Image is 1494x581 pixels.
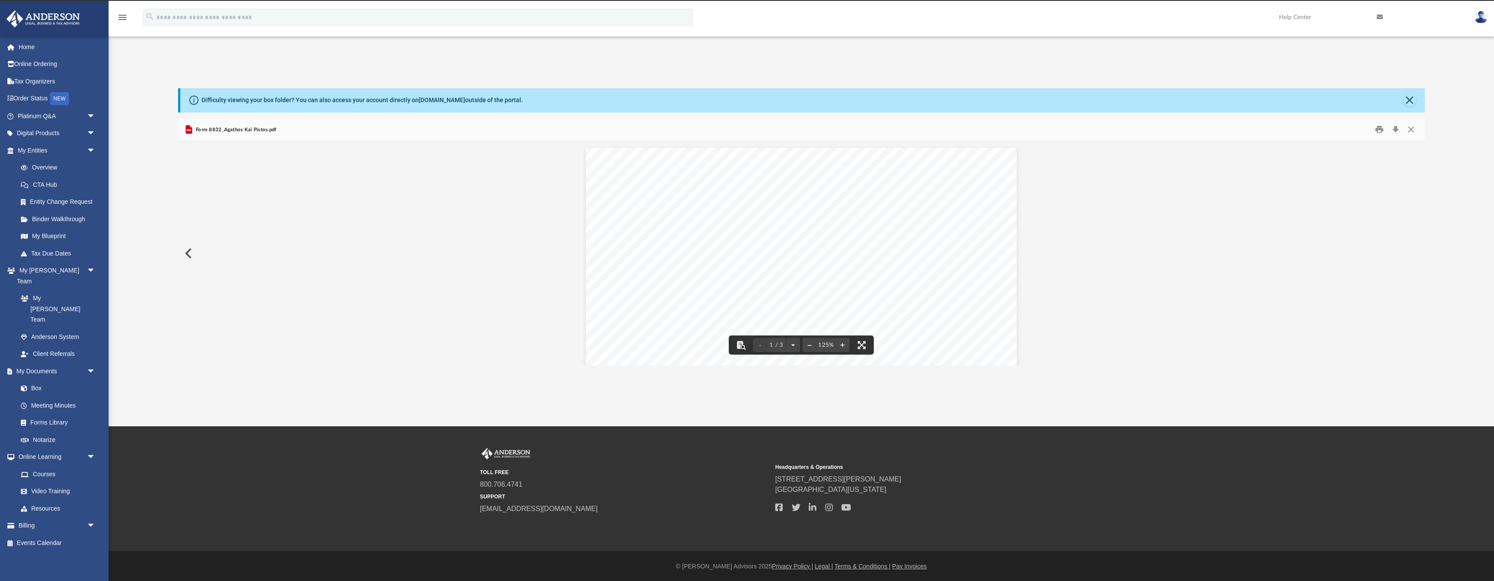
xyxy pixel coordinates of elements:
div: Preview [178,119,1425,366]
span: Form 8832_Agathos Kai Pistos.pdf [194,126,277,134]
a: Video Training [12,483,100,500]
a: My Blueprint [12,228,104,245]
a: Anderson System [12,328,104,345]
span: arrow_drop_down [87,362,104,380]
a: Digital Productsarrow_drop_down [6,125,109,142]
a: My [PERSON_NAME] Teamarrow_drop_down [6,262,104,290]
div: Current zoom level [816,342,836,348]
a: Box [12,380,100,397]
a: Client Referrals [12,345,104,363]
i: search [145,12,155,21]
button: Next page [786,335,800,355]
a: Resources [12,500,104,517]
span: arrow_drop_down [87,448,104,466]
div: File preview [178,141,1425,365]
button: Zoom in [836,335,849,355]
span: arrow_drop_down [87,262,104,280]
small: SUPPORT [480,493,769,501]
div: NEW [50,92,69,105]
a: My [PERSON_NAME] Team [12,290,100,329]
small: Headquarters & Operations [775,463,1064,471]
img: Anderson Advisors Platinum Portal [4,10,83,27]
a: Meeting Minutes [12,397,104,414]
small: TOLL FREE [480,468,769,476]
a: Legal | [815,563,833,570]
span: arrow_drop_down [87,517,104,535]
a: My Entitiesarrow_drop_down [6,142,109,159]
div: Document Viewer [178,141,1425,365]
button: Enter fullscreen [852,335,871,355]
a: CTA Hub [12,176,109,193]
a: Overview [12,159,109,176]
a: Binder Walkthrough [12,210,109,228]
img: User Pic [1474,11,1487,23]
div: Difficulty viewing your box folder? You can also access your account directly on outside of the p... [202,96,523,105]
a: Billingarrow_drop_down [6,517,109,535]
i: menu [117,12,128,23]
span: arrow_drop_down [87,142,104,159]
button: Zoom out [803,335,816,355]
a: Events Calendar [6,534,109,551]
a: Order StatusNEW [6,90,109,108]
button: Close [1403,123,1419,136]
a: Notarize [12,431,104,448]
a: [DOMAIN_NAME] [419,96,465,103]
a: [STREET_ADDRESS][PERSON_NAME] [775,475,901,483]
a: [EMAIL_ADDRESS][DOMAIN_NAME] [480,505,598,512]
button: Previous File [178,241,197,266]
a: Online Ordering [6,56,109,73]
a: menu [117,17,128,23]
a: Courses [12,465,104,483]
a: Tax Organizers [6,73,109,90]
a: Pay Invoices [892,563,926,570]
a: Privacy Policy | [772,563,813,570]
a: Terms & Conditions | [835,563,891,570]
a: Online Learningarrow_drop_down [6,448,104,466]
button: Toggle findbar [731,335,750,355]
a: My Documentsarrow_drop_down [6,362,104,380]
a: Entity Change Request [12,193,109,211]
a: Home [6,38,109,56]
div: © [PERSON_NAME] Advisors 2025 [109,562,1494,571]
span: arrow_drop_down [87,107,104,125]
a: Forms Library [12,414,100,432]
a: Tax Due Dates [12,245,109,262]
a: [GEOGRAPHIC_DATA][US_STATE] [775,486,886,493]
button: Print [1371,123,1388,136]
span: 1 / 3 [767,342,786,348]
button: 1 / 3 [767,335,786,355]
button: Close [1404,94,1416,106]
a: Platinum Q&Aarrow_drop_down [6,107,109,125]
img: Anderson Advisors Platinum Portal [480,448,532,459]
button: Download [1388,123,1404,136]
span: arrow_drop_down [87,125,104,143]
a: 800.706.4741 [480,481,522,488]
